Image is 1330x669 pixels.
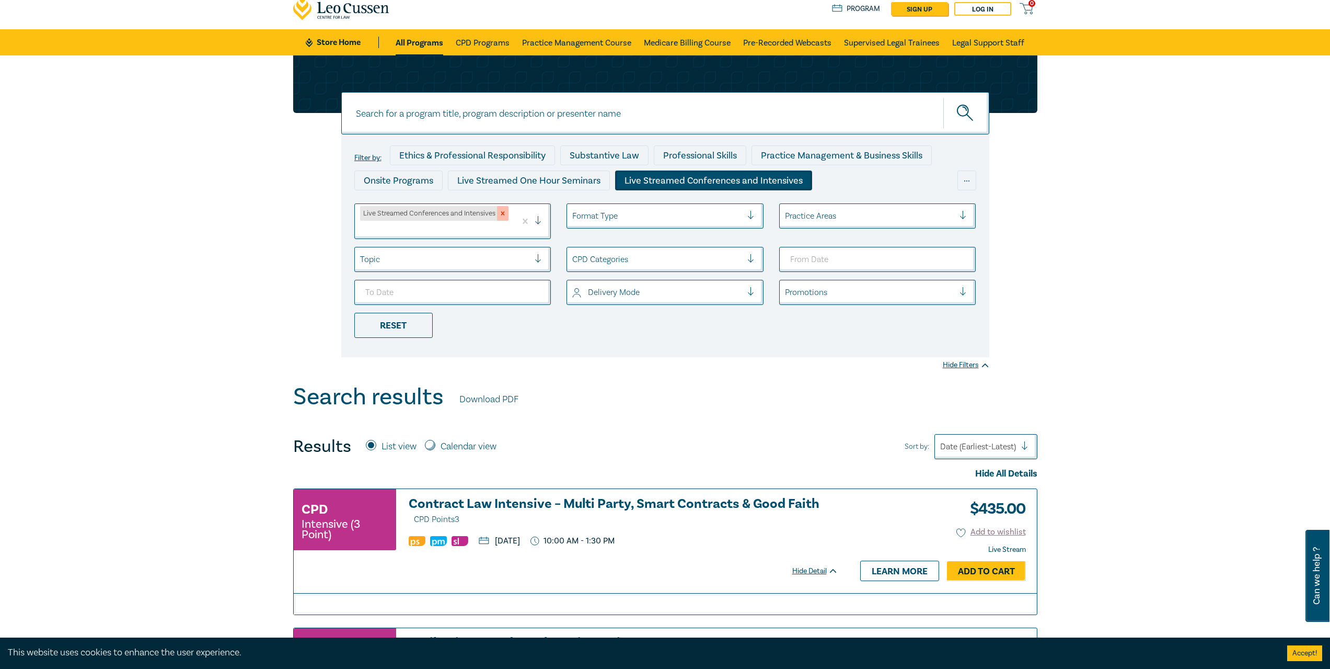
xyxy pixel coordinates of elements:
a: Store Home [306,37,378,48]
p: [DATE] [479,537,520,545]
img: Substantive Law [452,536,468,546]
a: CPD Programs [456,29,510,55]
label: Filter by: [354,154,381,162]
div: Hide All Details [293,467,1037,481]
div: 10 CPD Point Packages [651,196,765,216]
a: Learn more [860,561,939,581]
input: select [572,287,574,298]
div: Pre-Recorded Webcasts [525,196,645,216]
a: sign up [891,2,948,16]
a: Download PDF [459,393,518,406]
h4: Results [293,436,351,457]
button: Add to wishlist [956,526,1026,538]
h3: $ 435.00 [962,636,1026,660]
div: This website uses cookies to enhance the user experience. [8,646,1271,660]
input: select [785,287,787,298]
label: List view [381,440,417,453]
a: Supervised Legal Trainees [844,29,940,55]
input: select [360,224,362,235]
p: 10:00 AM - 1:30 PM [530,536,615,546]
div: Practice Management & Business Skills [751,145,932,165]
span: Can we help ? [1312,536,1322,616]
div: ... [957,171,976,190]
div: Live Streamed Conferences and Intensives [615,171,812,190]
a: Program [832,3,881,15]
a: Legal Support Staff [952,29,1024,55]
div: Live Streamed Conferences and Intensives [360,206,497,221]
div: National Programs [770,196,866,216]
input: Sort by [940,441,942,452]
input: From Date [779,247,976,272]
a: Add to Cart [947,561,1026,581]
input: To Date [354,280,551,305]
strong: Live Stream [988,545,1026,554]
div: Ethics & Professional Responsibility [390,145,555,165]
a: Log in [954,2,1011,16]
div: Live Streamed Practical Workshops [354,196,520,216]
a: Contract Law Intensive – Multi Party, Smart Contracts & Good Faith CPD Points3 [409,497,838,527]
a: Medicare Billing Course [644,29,731,55]
a: Practice Management Course [522,29,631,55]
img: Practice Management & Business Skills [430,536,447,546]
div: Professional Skills [654,145,746,165]
div: Hide Detail [792,566,850,576]
input: select [572,210,574,222]
div: Remove Live Streamed Conferences and Intensives [497,206,508,221]
input: select [572,254,574,265]
span: Sort by: [905,441,929,452]
h1: Search results [293,383,444,411]
h3: Agribusiness and Rural Law intensive [409,636,838,652]
div: Reset [354,313,433,338]
a: Agribusiness and Rural Law intensive CPD Points3 [409,636,838,652]
span: CPD Points 3 [414,514,459,525]
h3: Contract Law Intensive – Multi Party, Smart Contracts & Good Faith [409,497,838,527]
small: Intensive (3 Point) [302,519,388,540]
a: Pre-Recorded Webcasts [743,29,831,55]
img: Professional Skills [409,536,425,546]
h3: CPD [302,500,328,519]
input: Search for a program title, program description or presenter name [341,92,989,134]
div: Onsite Programs [354,171,443,190]
a: All Programs [396,29,443,55]
input: select [360,254,362,265]
input: select [785,210,787,222]
div: Hide Filters [943,360,989,370]
div: Substantive Law [560,145,649,165]
div: Live Streamed One Hour Seminars [448,171,610,190]
h3: $ 435.00 [962,497,1026,521]
button: Accept cookies [1287,645,1322,661]
label: Calendar view [441,440,496,453]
